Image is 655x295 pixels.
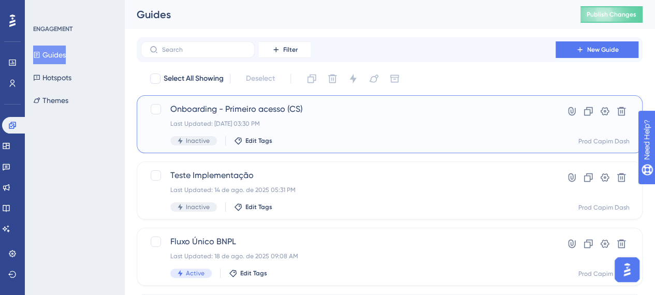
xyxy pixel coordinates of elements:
[33,46,66,64] button: Guides
[33,25,72,33] div: ENGAGEMENT
[556,41,638,58] button: New Guide
[578,137,630,145] div: Prod Capim Dash
[186,137,210,145] span: Inactive
[237,69,284,88] button: Deselect
[170,103,526,115] span: Onboarding - Primeiro acesso (CS)
[170,186,526,194] div: Last Updated: 14 de ago. de 2025 05:31 PM
[170,120,526,128] div: Last Updated: [DATE] 03:30 PM
[164,72,224,85] span: Select All Showing
[137,7,555,22] div: Guides
[33,91,68,110] button: Themes
[587,10,636,19] span: Publish Changes
[587,46,619,54] span: New Guide
[612,254,643,285] iframe: UserGuiding AI Assistant Launcher
[580,6,643,23] button: Publish Changes
[33,68,71,87] button: Hotspots
[240,269,267,277] span: Edit Tags
[234,137,272,145] button: Edit Tags
[24,3,65,15] span: Need Help?
[246,72,275,85] span: Deselect
[186,269,205,277] span: Active
[578,270,630,278] div: Prod Capim Dash
[229,269,267,277] button: Edit Tags
[234,203,272,211] button: Edit Tags
[162,46,246,53] input: Search
[578,203,630,212] div: Prod Capim Dash
[283,46,298,54] span: Filter
[170,252,526,260] div: Last Updated: 18 de ago. de 2025 09:08 AM
[170,169,526,182] span: Teste Implementação
[170,235,526,248] span: Fluxo Único BNPL
[259,41,311,58] button: Filter
[245,203,272,211] span: Edit Tags
[186,203,210,211] span: Inactive
[245,137,272,145] span: Edit Tags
